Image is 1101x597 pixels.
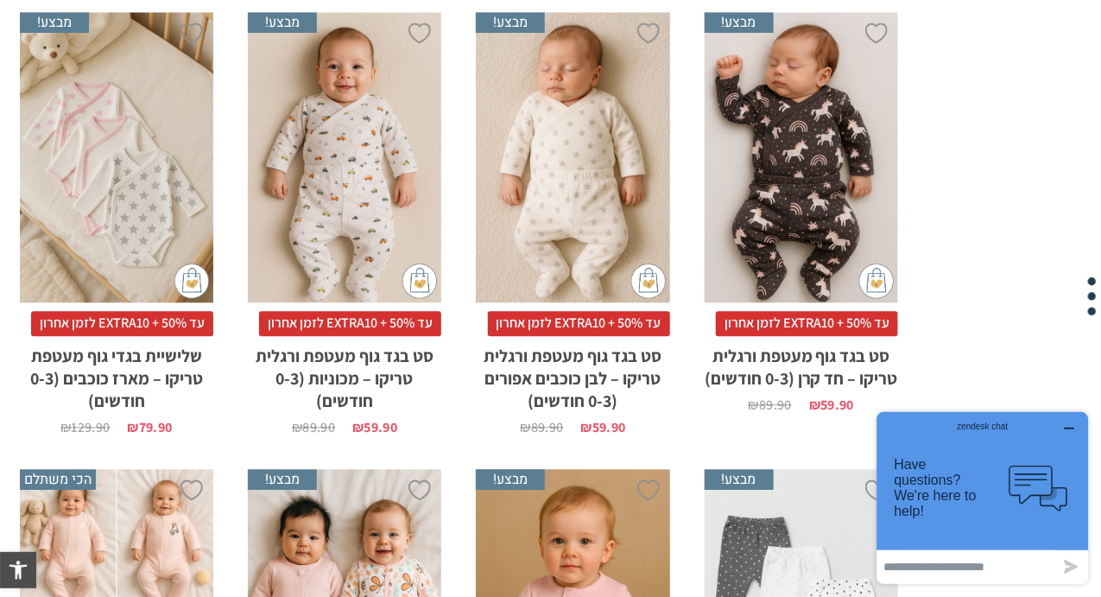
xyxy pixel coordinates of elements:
[248,12,317,33] span: מבצע!
[631,264,666,298] img: cat-mini-atc.png
[20,336,213,412] h2: שלישיית בגדי גוף מעטפת טריקו – מארז כוכבים (0-3 חודשים)
[520,418,530,436] span: ₪
[476,12,545,33] span: מבצע!
[248,336,441,412] h2: סט בגד גוף מעטפת ורגלית טריקו – מכוניות (0-3 חודשים)
[20,12,213,435] a: מבצע! שלישיית בגדי גוף מעטפת טריקו - מארז כוכבים (0-3 חודשים) עד 50% + EXTRA10 לזמן אחרוןשלישיית ...
[870,405,1095,591] iframe: Abre un widget desde donde se puede chatear con uno de los agentes
[248,469,317,490] span: מבצע!
[60,418,71,436] span: ₪
[809,396,820,414] span: ₪
[31,311,213,335] span: עד 50% + EXTRA10 לזמן אחרון
[859,264,894,298] img: cat-mini-atc.png
[259,311,441,335] span: עד 50% + EXTRA10 לזמן אחרון
[705,469,774,490] span: מבצע!
[20,469,96,490] span: הכי משתלם
[520,418,563,436] bdi: 89.90
[476,469,545,490] span: מבצע!
[292,418,302,436] span: ₪
[580,418,592,436] span: ₪
[809,396,854,414] bdi: 59.90
[716,311,898,335] span: עד 50% + EXTRA10 לזמן אחרון
[174,264,209,298] img: cat-mini-atc.png
[60,418,110,436] bdi: 129.90
[20,12,89,33] span: מבצע!
[127,418,138,436] span: ₪
[402,264,437,298] img: cat-mini-atc.png
[476,336,669,412] h2: סט בגד גוף מעטפת ורגלית טריקו – לבן כוכבים אפורים (0-3 חודשים)
[292,418,335,436] bdi: 89.90
[705,336,898,390] h2: סט בגד גוף מעטפת ורגלית טריקו – חד קרן (0-3 חודשים)
[127,418,172,436] bdi: 79.90
[352,418,364,436] span: ₪
[476,12,669,435] a: מבצע! סט בגד גוף מעטפת ורגלית טריקו - לבן כוכבים אפורים (0-3 חודשים) עד 50% + EXTRA10 לזמן אחרוןס...
[248,12,441,435] a: מבצע! סט בגד גוף מעטפת ורגלית טריקו - מכוניות (0-3 חודשים) עד 50% + EXTRA10 לזמן אחרוןסט בגד גוף ...
[352,418,397,436] bdi: 59.90
[749,396,759,414] span: ₪
[705,12,774,33] span: מבצע!
[488,311,670,335] span: עד 50% + EXTRA10 לזמן אחרון
[580,418,625,436] bdi: 59.90
[705,12,898,412] a: מבצע! סט בגד גוף מעטפת ורגלית טריקו - חד קרן (0-3 חודשים) עד 50% + EXTRA10 לזמן אחרוןסט בגד גוף מ...
[749,396,792,414] bdi: 89.90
